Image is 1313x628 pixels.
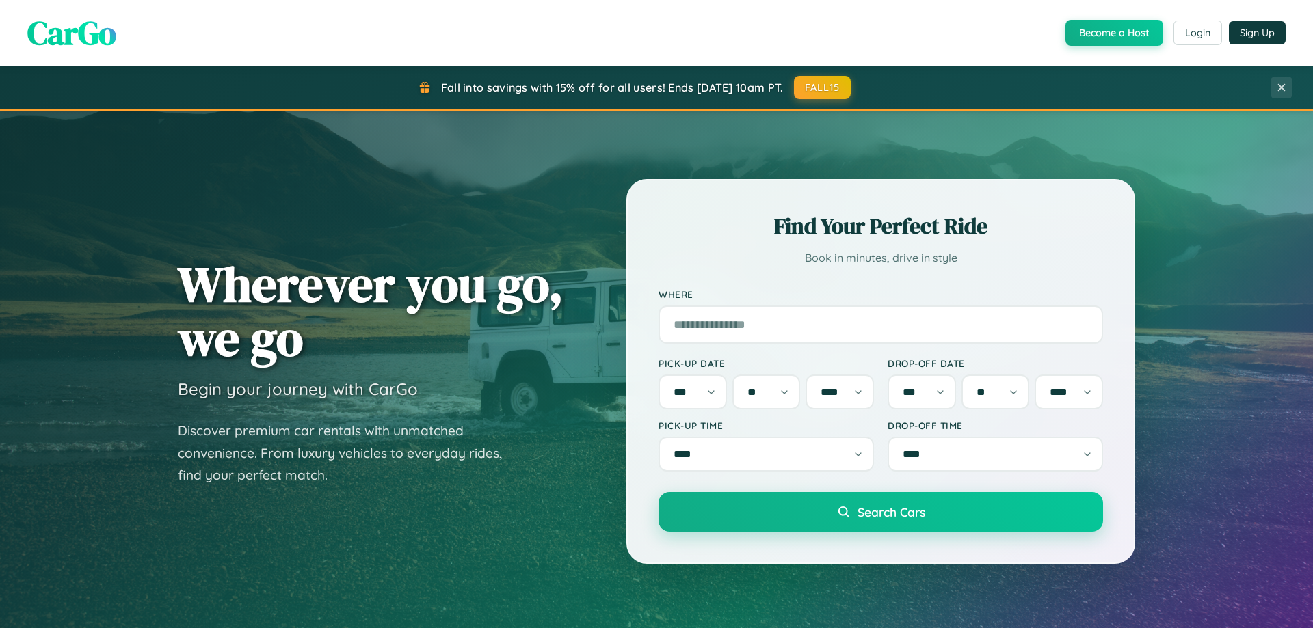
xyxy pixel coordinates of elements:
label: Drop-off Date [888,357,1103,369]
button: Login [1173,21,1222,45]
button: Search Cars [659,492,1103,532]
h1: Wherever you go, we go [178,257,563,365]
span: Search Cars [858,504,925,519]
button: FALL15 [794,76,851,99]
h3: Begin your journey with CarGo [178,379,418,399]
p: Book in minutes, drive in style [659,248,1103,268]
span: CarGo [27,10,116,55]
span: Fall into savings with 15% off for all users! Ends [DATE] 10am PT. [441,81,784,94]
label: Pick-up Time [659,420,874,431]
button: Sign Up [1229,21,1286,44]
h2: Find Your Perfect Ride [659,211,1103,241]
label: Drop-off Time [888,420,1103,431]
label: Pick-up Date [659,357,874,369]
p: Discover premium car rentals with unmatched convenience. From luxury vehicles to everyday rides, ... [178,420,520,487]
label: Where [659,288,1103,300]
button: Become a Host [1065,20,1163,46]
